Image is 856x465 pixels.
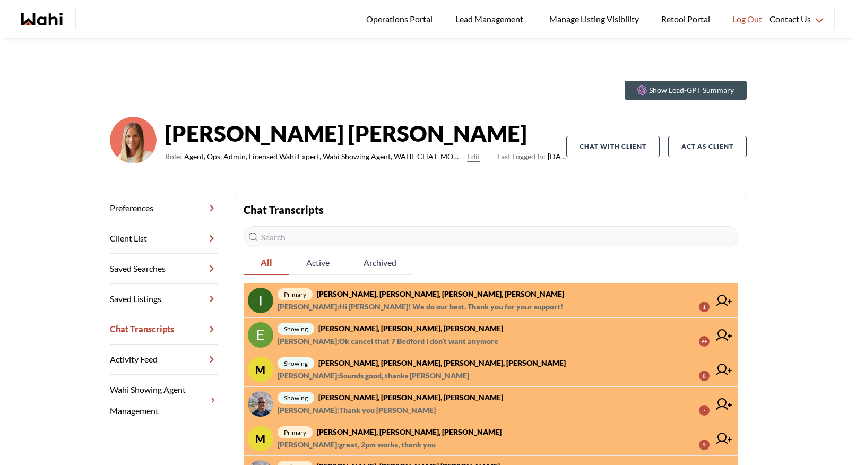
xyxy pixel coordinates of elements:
span: [PERSON_NAME] : Thank you [PERSON_NAME] [278,404,436,417]
img: 0f07b375cde2b3f9.png [110,117,157,163]
a: Mshowing[PERSON_NAME], [PERSON_NAME], [PERSON_NAME], [PERSON_NAME][PERSON_NAME]:Sounds good, than... [244,352,738,387]
button: All [244,252,289,275]
div: 9+ [699,336,710,347]
img: chat avatar [248,322,273,348]
div: M [248,426,273,451]
span: [PERSON_NAME] : great, 2pm works, thank you [278,438,436,451]
span: showing [278,357,314,369]
strong: [PERSON_NAME], [PERSON_NAME], [PERSON_NAME] [317,427,502,436]
a: primary[PERSON_NAME], [PERSON_NAME], [PERSON_NAME], [PERSON_NAME][PERSON_NAME]:Hi [PERSON_NAME]! ... [244,283,738,318]
span: showing [278,323,314,335]
span: Agent, Ops, Admin, Licensed Wahi Expert, Wahi Showing Agent, WAHI_CHAT_MODERATOR [184,150,463,163]
span: primary [278,288,313,300]
a: Mprimary[PERSON_NAME], [PERSON_NAME], [PERSON_NAME][PERSON_NAME]:great, 2pm works, thank you9 [244,421,738,456]
button: Act as Client [668,136,747,157]
span: Archived [347,252,413,274]
button: Active [289,252,347,275]
a: Saved Searches [110,254,218,284]
span: primary [278,426,313,438]
strong: [PERSON_NAME] [PERSON_NAME] [165,117,566,149]
span: Last Logged In: [497,152,546,161]
a: showing[PERSON_NAME], [PERSON_NAME], [PERSON_NAME][PERSON_NAME]:Ok cancel that 7 Bedford I don’t ... [244,318,738,352]
a: Activity Feed [110,345,218,375]
a: Preferences [110,193,218,223]
span: Manage Listing Visibility [546,12,642,26]
strong: Chat Transcripts [244,203,324,216]
div: 7 [699,405,710,416]
button: Archived [347,252,413,275]
a: Chat Transcripts [110,314,218,345]
span: Lead Management [455,12,527,26]
div: M [248,357,273,382]
span: [PERSON_NAME] : Ok cancel that 7 Bedford I don’t want anymore [278,335,498,348]
span: Log Out [732,12,762,26]
button: Chat with client [566,136,660,157]
button: Edit [467,150,480,163]
a: showing[PERSON_NAME], [PERSON_NAME], [PERSON_NAME][PERSON_NAME]:Thank you [PERSON_NAME]7 [244,387,738,421]
div: 8 [699,371,710,381]
p: Show Lead-GPT Summary [649,85,734,96]
a: Wahi homepage [21,13,63,25]
span: Retool Portal [661,12,713,26]
div: 9 [699,440,710,450]
span: showing [278,392,314,404]
span: [PERSON_NAME] : Hi [PERSON_NAME]! We do our best. Thank you for your support! [278,300,563,313]
a: Saved Listings [110,284,218,314]
strong: [PERSON_NAME], [PERSON_NAME], [PERSON_NAME], [PERSON_NAME] [318,358,566,367]
input: Search [244,226,738,247]
a: Client List [110,223,218,254]
span: Role: [165,150,182,163]
strong: [PERSON_NAME], [PERSON_NAME], [PERSON_NAME] [318,393,503,402]
span: [DATE] [497,150,566,163]
div: 1 [699,302,710,312]
img: chat avatar [248,288,273,313]
img: chat avatar [248,391,273,417]
span: [PERSON_NAME] : Sounds good, thanks [PERSON_NAME] [278,369,469,382]
span: All [244,252,289,274]
span: Operations Portal [366,12,436,26]
strong: [PERSON_NAME], [PERSON_NAME], [PERSON_NAME] [318,324,503,333]
strong: [PERSON_NAME], [PERSON_NAME], [PERSON_NAME], [PERSON_NAME] [317,289,564,298]
button: Show Lead-GPT Summary [625,81,747,100]
span: Active [289,252,347,274]
a: Wahi Showing Agent Management [110,375,218,426]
